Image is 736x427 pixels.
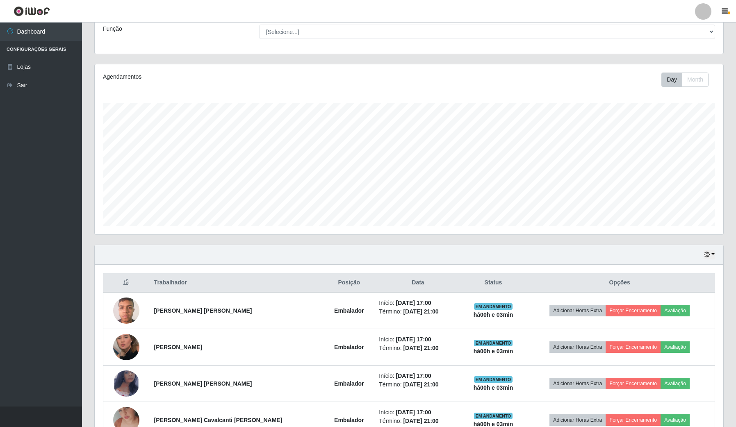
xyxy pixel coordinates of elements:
button: Avaliação [661,341,690,353]
strong: Embalador [334,417,364,423]
li: Término: [379,417,457,425]
li: Início: [379,372,457,380]
span: EM ANDAMENTO [474,413,513,419]
button: Month [682,73,709,87]
label: Função [103,25,122,33]
li: Início: [379,335,457,344]
strong: há 00 h e 03 min [474,348,513,354]
button: Avaliação [661,378,690,389]
time: [DATE] 21:00 [403,308,438,315]
time: [DATE] 17:00 [396,372,431,379]
th: Trabalhador [149,273,324,293]
img: 1687717859482.jpeg [113,293,139,328]
img: CoreUI Logo [14,6,50,16]
th: Opções [524,273,715,293]
span: EM ANDAMENTO [474,340,513,346]
th: Status [462,273,525,293]
img: 1755569772545.jpeg [113,324,139,370]
time: [DATE] 17:00 [396,409,431,416]
time: [DATE] 21:00 [403,381,438,388]
button: Adicionar Horas Extra [549,378,606,389]
strong: há 00 h e 03 min [474,311,513,318]
strong: [PERSON_NAME] Cavalcanti [PERSON_NAME] [154,417,283,423]
li: Término: [379,380,457,389]
time: [DATE] 21:00 [403,418,438,424]
li: Início: [379,299,457,307]
button: Forçar Encerramento [606,341,661,353]
img: 1748046228717.jpeg [113,362,139,405]
li: Término: [379,307,457,316]
time: [DATE] 17:00 [396,336,431,343]
strong: [PERSON_NAME] [PERSON_NAME] [154,307,252,314]
span: EM ANDAMENTO [474,376,513,383]
div: Toolbar with button groups [661,73,715,87]
button: Avaliação [661,414,690,426]
button: Forçar Encerramento [606,378,661,389]
li: Início: [379,408,457,417]
button: Adicionar Horas Extra [549,305,606,316]
button: Forçar Encerramento [606,414,661,426]
time: [DATE] 21:00 [403,345,438,351]
button: Day [661,73,682,87]
strong: Embalador [334,307,364,314]
strong: há 00 h e 03 min [474,384,513,391]
div: First group [661,73,709,87]
button: Forçar Encerramento [606,305,661,316]
li: Término: [379,344,457,352]
time: [DATE] 17:00 [396,300,431,306]
strong: [PERSON_NAME] [PERSON_NAME] [154,380,252,387]
button: Avaliação [661,305,690,316]
div: Agendamentos [103,73,351,81]
strong: Embalador [334,380,364,387]
th: Data [374,273,462,293]
button: Adicionar Horas Extra [549,414,606,426]
th: Posição [324,273,374,293]
span: EM ANDAMENTO [474,303,513,310]
strong: [PERSON_NAME] [154,344,202,350]
button: Adicionar Horas Extra [549,341,606,353]
strong: Embalador [334,344,364,350]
